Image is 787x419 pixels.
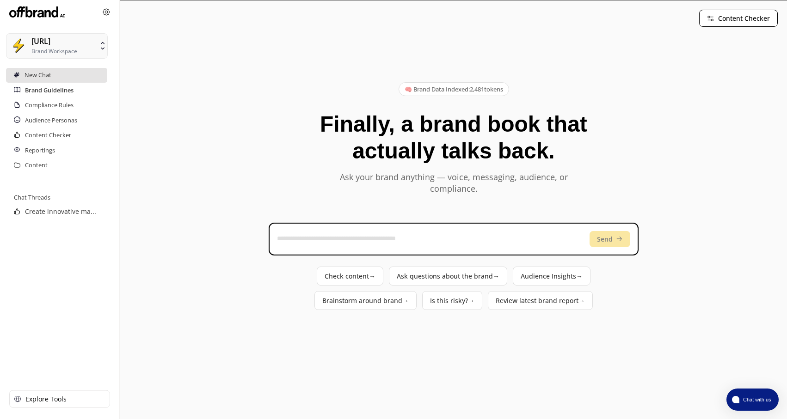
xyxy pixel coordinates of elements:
[314,291,417,310] button: Brainstorm around brand→
[707,15,714,22] img: Content Checker
[25,113,77,128] a: Audience Personas
[422,291,482,310] button: Is this risky?→
[14,162,20,168] img: Saved
[615,235,623,243] img: Send
[31,48,77,55] div: Brand Workspace
[98,41,107,50] img: SuperCopy.ai
[14,395,21,402] img: Explore
[14,102,20,108] img: Compliance
[25,395,67,402] p: Explore Tools
[25,128,71,143] a: Content Checker
[11,38,26,53] img: SuperCopy.ai
[9,5,65,19] img: Close
[399,82,509,96] div: 🧠 Brand Data Indexed: 2,481 tokens
[14,86,20,93] img: Guidelines
[320,111,587,164] h1: Finally, a brand book that actually talks back.
[13,72,20,78] img: New Chat
[513,267,590,285] button: Audience Insights→
[14,146,20,153] img: Brand Reports
[25,68,51,83] a: New Chat
[14,208,20,215] img: Chat
[25,143,55,158] a: Reportings
[315,171,592,194] p: Ask your brand anything — voice, messaging, audience, or compliance.
[699,10,778,27] button: Content Checker
[25,98,74,113] a: Compliance Rules
[739,396,773,403] span: Chat with us
[31,37,50,46] div: [URL]
[317,267,383,285] button: Check content→
[103,8,110,16] img: Close
[14,132,20,138] img: Content Checker
[726,389,779,411] button: atlas-launcher
[590,231,630,247] button: Send
[389,267,507,285] button: Ask questions about the brand→
[488,291,593,310] button: Review latest brand report→
[25,83,74,98] a: Brand Guidelines
[25,158,48,173] a: Content
[14,116,20,123] img: Personas
[6,33,108,59] button: SuperCopy.ai[URL]Brand Workspace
